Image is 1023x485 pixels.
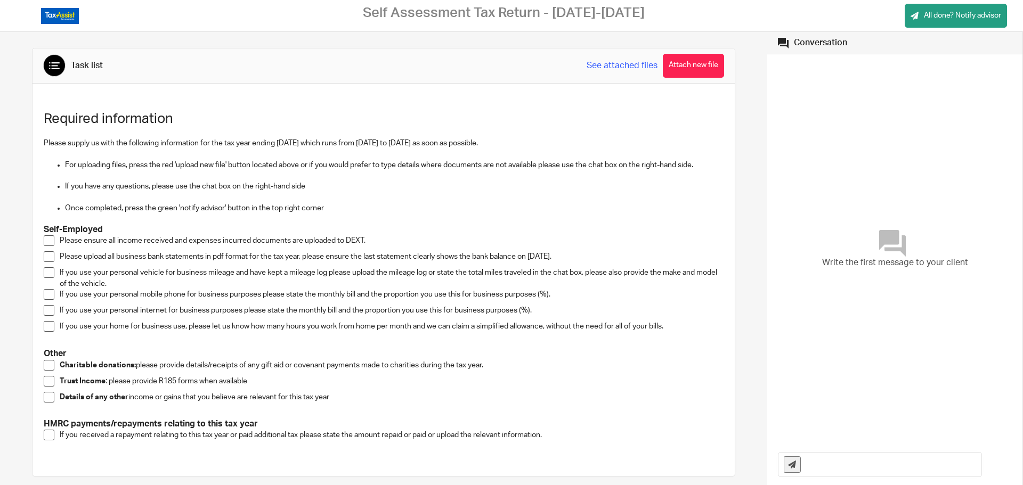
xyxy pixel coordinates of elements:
[822,257,968,269] span: Write the first message to your client
[71,60,103,71] div: Task list
[663,54,724,78] button: Attach new file
[60,251,724,262] p: Please upload all business bank statements in pdf format for the tax year, please ensure the last...
[65,160,724,170] p: For uploading files, press the red 'upload new file' button located above or if you would prefer ...
[60,267,724,289] p: If you use your personal vehicle for business mileage and have kept a mileage log please upload t...
[60,392,724,402] p: income or gains that you believe are relevant for this tax year
[60,376,724,387] p: : please provide R185 forms when available
[905,4,1007,28] a: All done? Notify advisor
[44,349,67,358] strong: Other
[44,420,258,428] strong: HMRC payments/repayments relating to this tax year
[65,181,724,192] p: If you have any questions, please use the chat box on the right-hand side
[44,138,724,149] p: Please supply us with the following information for the tax year ending [DATE] which runs from [D...
[60,377,105,385] strong: Trust Income
[41,8,79,24] img: Logo_TaxAssistAccountants_FullColour_RGB.png
[60,430,724,440] p: If you received a repayment relating to this tax year or paid additional tax please state the amo...
[924,10,1001,21] span: All done? Notify advisor
[44,111,724,127] h1: Required information
[65,203,724,213] p: Once completed, press the green 'notify advisor' button in the top right corner
[60,321,724,332] p: If you use your home for business use, please let us know how many hours you work from home per m...
[44,225,103,234] strong: Self-Employed
[60,361,136,369] strong: Charitable donations:
[60,393,128,401] strong: Details of any other
[794,37,847,48] div: Conversation
[60,360,724,371] p: please provide details/receipts of any gift aid or covenant payments made to charities during the...
[60,289,724,300] p: If you use your personal mobile phone for business purposes please state the monthly bill and the...
[587,60,657,72] a: See attached files
[60,305,724,316] p: If you use your personal internet for business purposes please state the monthly bill and the pro...
[60,235,724,246] p: Please ensure all income received and expenses incurred documents are uploaded to DEXT.
[363,5,645,21] h2: Self Assessment Tax Return - [DATE]-[DATE]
